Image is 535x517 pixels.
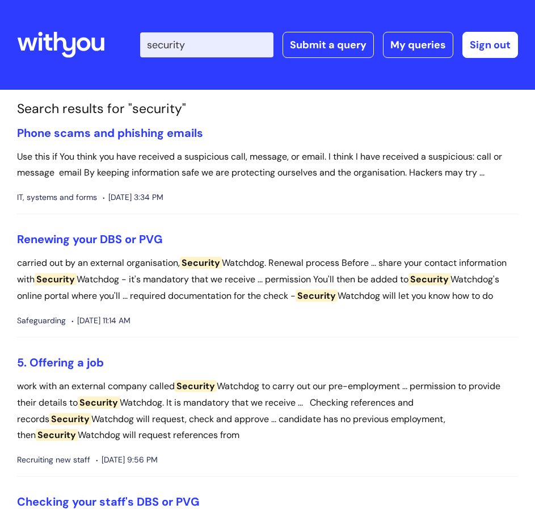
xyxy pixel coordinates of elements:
span: [DATE] 3:34 PM [103,190,163,205]
span: Recruiting new staff [17,453,90,467]
input: Search [140,32,273,57]
a: Checking your staff's DBS or PVG [17,494,200,509]
span: IT, systems and forms [17,190,97,205]
span: Security [36,429,78,441]
span: Security [408,273,450,285]
p: carried out by an external organisation, Watchdog. Renewal process Before ... share your contact ... [17,255,518,304]
p: Use this if You think you have received a suspicious call, message, or email. I think I have rece... [17,149,518,182]
span: Security [49,413,91,425]
a: 5. Offering a job [17,355,104,370]
span: Security [180,257,222,269]
span: [DATE] 11:14 AM [71,314,130,328]
a: My queries [383,32,453,58]
div: | - [140,32,518,58]
span: Safeguarding [17,314,66,328]
p: work with an external company called Watchdog to carry out our pre-employment ... permission to p... [17,378,518,444]
span: Security [78,397,120,408]
a: Phone scams and phishing emails [17,126,203,140]
h1: Search results for "security" [17,101,518,117]
a: Renewing your DBS or PVG [17,232,163,247]
span: [DATE] 9:56 PM [96,453,158,467]
a: Submit a query [283,32,374,58]
a: Sign out [462,32,518,58]
span: Security [175,380,217,392]
span: Security [35,273,77,285]
span: Security [296,290,338,302]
